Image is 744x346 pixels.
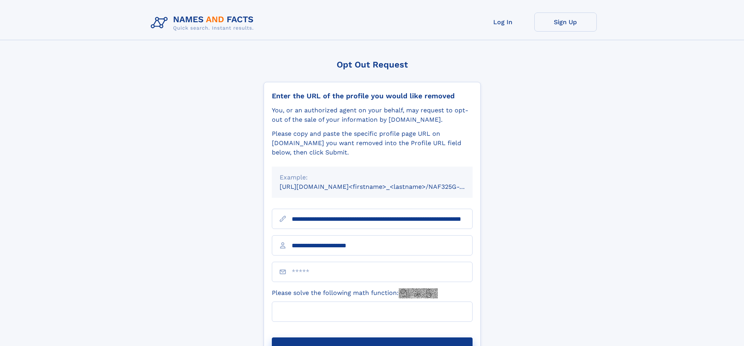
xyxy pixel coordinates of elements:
[272,106,473,124] div: You, or an authorized agent on your behalf, may request to opt-out of the sale of your informatio...
[272,92,473,100] div: Enter the URL of the profile you would like removed
[534,12,597,32] a: Sign Up
[264,60,481,69] div: Opt Out Request
[280,183,487,190] small: [URL][DOMAIN_NAME]<firstname>_<lastname>/NAF325G-xxxxxxxx
[280,173,465,182] div: Example:
[472,12,534,32] a: Log In
[272,129,473,157] div: Please copy and paste the specific profile page URL on [DOMAIN_NAME] you want removed into the Pr...
[148,12,260,34] img: Logo Names and Facts
[272,288,438,298] label: Please solve the following math function:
